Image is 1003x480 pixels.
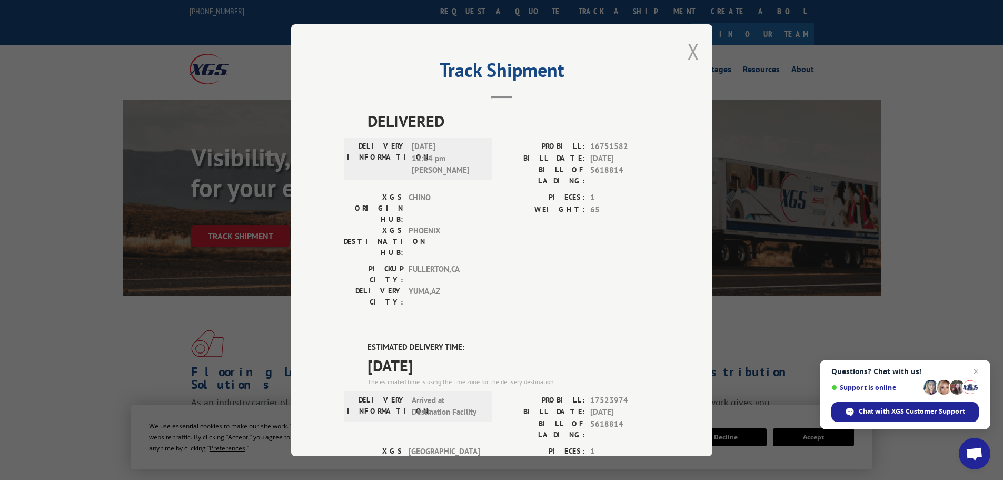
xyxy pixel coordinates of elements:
button: Close modal [688,37,699,65]
h2: Track Shipment [344,63,660,83]
span: 1 [590,445,660,457]
span: Questions? Chat with us! [831,367,979,376]
span: [DATE] [590,406,660,418]
span: 5618814 [590,418,660,440]
label: XGS ORIGIN HUB: [344,192,403,225]
label: DELIVERY INFORMATION: [347,141,406,177]
span: YUMA , AZ [409,286,480,308]
label: PICKUP CITY: [344,263,403,286]
label: BILL OF LADING: [502,164,585,187]
span: DELIVERED [368,109,660,133]
span: Arrived at Destination Facility [412,394,483,418]
span: [DATE] [590,152,660,164]
label: BILL OF LADING: [502,418,585,440]
span: 1 [590,192,660,204]
span: Support is online [831,384,920,391]
div: Open chat [959,438,990,469]
span: PHOENIX [409,225,480,258]
label: BILL DATE: [502,406,585,418]
label: ESTIMATED DELIVERY TIME: [368,341,660,354]
label: PROBILL: [502,394,585,406]
span: 16751582 [590,141,660,153]
span: 17523974 [590,394,660,406]
div: Chat with XGS Customer Support [831,402,979,422]
div: The estimated time is using the time zone for the delivery destination. [368,377,660,386]
label: XGS ORIGIN HUB: [344,445,403,478]
span: [GEOGRAPHIC_DATA] [409,445,480,478]
label: DELIVERY INFORMATION: [347,394,406,418]
span: 65 [590,203,660,215]
label: PIECES: [502,445,585,457]
label: PROBILL: [502,141,585,153]
span: FULLERTON , CA [409,263,480,286]
label: WEIGHT: [502,203,585,215]
span: [DATE] 12:14 pm [PERSON_NAME] [412,141,483,177]
span: 5618814 [590,164,660,187]
span: Close chat [970,365,982,378]
label: BILL DATE: [502,152,585,164]
span: [DATE] [368,353,660,377]
label: XGS DESTINATION HUB: [344,225,403,258]
span: CHINO [409,192,480,225]
span: Chat with XGS Customer Support [859,407,965,416]
label: PIECES: [502,192,585,204]
label: DELIVERY CITY: [344,286,403,308]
